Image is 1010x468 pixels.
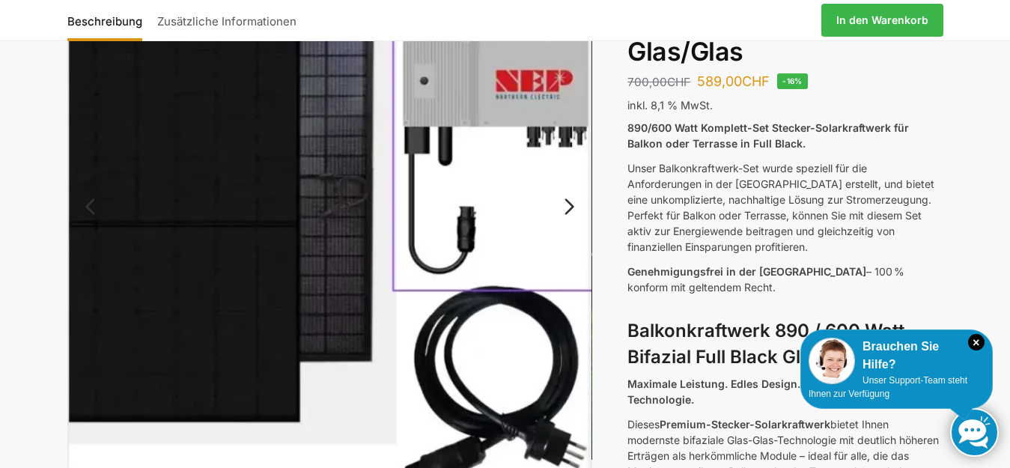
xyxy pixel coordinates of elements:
[667,75,690,89] span: CHF
[660,418,830,431] strong: Premium-Stecker-Solarkraftwerk
[809,338,985,374] div: Brauchen Sie Hilfe?
[697,73,770,89] bdi: 589,00
[777,73,808,89] span: -16%
[627,99,713,112] span: inkl. 8,1 % MwSt.
[627,265,904,294] span: – 100 % konform mit geltendem Recht.
[627,75,690,89] bdi: 700,00
[821,4,943,37] a: In den Warenkorb
[67,2,150,38] a: Beschreibung
[627,377,887,406] strong: Maximale Leistung. Edles Design. Zukunftssichere Technologie.
[742,73,770,89] span: CHF
[627,265,866,278] span: Genehmigungsfrei in der [GEOGRAPHIC_DATA]
[627,121,909,150] strong: 890/600 Watt Komplett-Set Stecker-Solarkraftwerk für Balkon oder Terrasse in Full Black.
[627,160,943,255] p: Unser Balkonkraftwerk-Set wurde speziell für die Anforderungen in der [GEOGRAPHIC_DATA] erstellt,...
[150,2,304,38] a: Zusätzliche Informationen
[627,320,918,368] strong: Balkonkraftwerk 890 / 600 Watt – Bifazial Full Black Glas/Glas
[809,375,967,399] span: Unser Support-Team steht Ihnen zur Verfügung
[809,338,855,384] img: Customer service
[968,334,985,350] i: Schließen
